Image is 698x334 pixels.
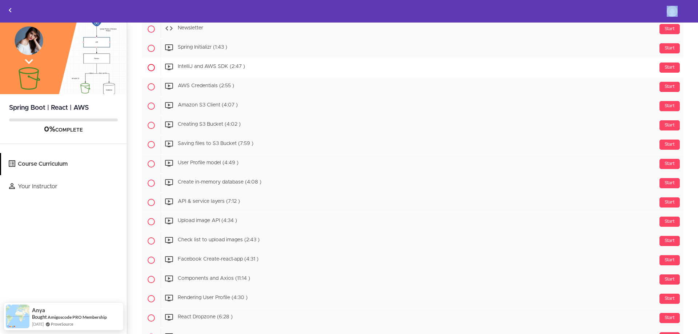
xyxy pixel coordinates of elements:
span: Components and Axios (11:14 ) [178,276,250,281]
div: Start [659,294,680,304]
a: ProveSource [51,321,73,327]
div: Start [659,140,680,150]
span: Check list to upload images (2:43 ) [178,238,260,243]
span: Amazon S3 Client (4:07 ) [178,103,238,108]
div: Start [659,236,680,246]
img: provesource social proof notification image [6,305,29,328]
div: Start [659,274,680,285]
a: Start Newsletter [142,20,683,39]
div: Start [659,24,680,34]
a: Course Curriculum [1,153,127,175]
span: User Profile model (4:49 ) [178,161,238,166]
div: Start [659,63,680,73]
div: Start [659,101,680,111]
span: Create in-memory database (4:08 ) [178,180,261,185]
div: Start [659,255,680,265]
span: Newsletter [178,26,203,31]
a: Start IntelliJ and AWS SDK (2:47 ) [142,58,683,77]
span: Facebook Create-react-app (4:31 ) [178,257,258,262]
span: Creating S3 Bucket (4:02 ) [178,122,241,127]
a: Start Rendering User Profile (4:30 ) [142,289,683,308]
span: API & service layers (7:12 ) [178,199,240,204]
span: [DATE] [32,321,44,327]
span: Rendering User Profile (4:30 ) [178,295,248,301]
div: Start [659,120,680,130]
div: COMPLETE [9,125,118,134]
span: Upload image API (4:34 ) [178,218,237,224]
a: Amigoscode PRO Membership [48,314,107,320]
div: Start [659,178,680,188]
span: Spring Initializr (1:43 ) [178,45,227,50]
span: 0% [44,126,55,133]
div: Start [659,159,680,169]
a: Start Spring Initializr (1:43 ) [142,39,683,58]
span: Saving files to S3 Bucket (7:59 ) [178,141,253,146]
a: Start React Dropzone (6:28 ) [142,309,683,327]
div: Start [659,217,680,227]
a: Start Facebook Create-react-app (4:31 ) [142,251,683,270]
div: Start [659,313,680,323]
span: Bought [32,314,47,320]
div: Start [659,82,680,92]
svg: Back to courses [6,6,15,15]
a: Start API & service layers (7:12 ) [142,193,683,212]
a: Start Check list to upload images (2:43 ) [142,232,683,250]
span: IntelliJ and AWS SDK (2:47 ) [178,64,245,69]
span: AWS Credentials (2:55 ) [178,84,234,89]
span: Anya [32,307,45,313]
div: Start [659,197,680,208]
a: Start Components and Axios (11:14 ) [142,270,683,289]
img: alevoshenya@gmail.com [667,6,678,17]
a: Start Saving files to S3 Bucket (7:59 ) [142,135,683,154]
span: React Dropzone (6:28 ) [178,315,233,320]
a: Start Amazon S3 Client (4:07 ) [142,97,683,116]
a: Start Creating S3 Bucket (4:02 ) [142,116,683,135]
a: Start AWS Credentials (2:55 ) [142,77,683,96]
a: Your Instructor [1,176,127,198]
a: Start Create in-memory database (4:08 ) [142,174,683,193]
a: Start Upload image API (4:34 ) [142,212,683,231]
div: Start [659,43,680,53]
a: Start User Profile model (4:49 ) [142,154,683,173]
a: Back to courses [0,0,20,22]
